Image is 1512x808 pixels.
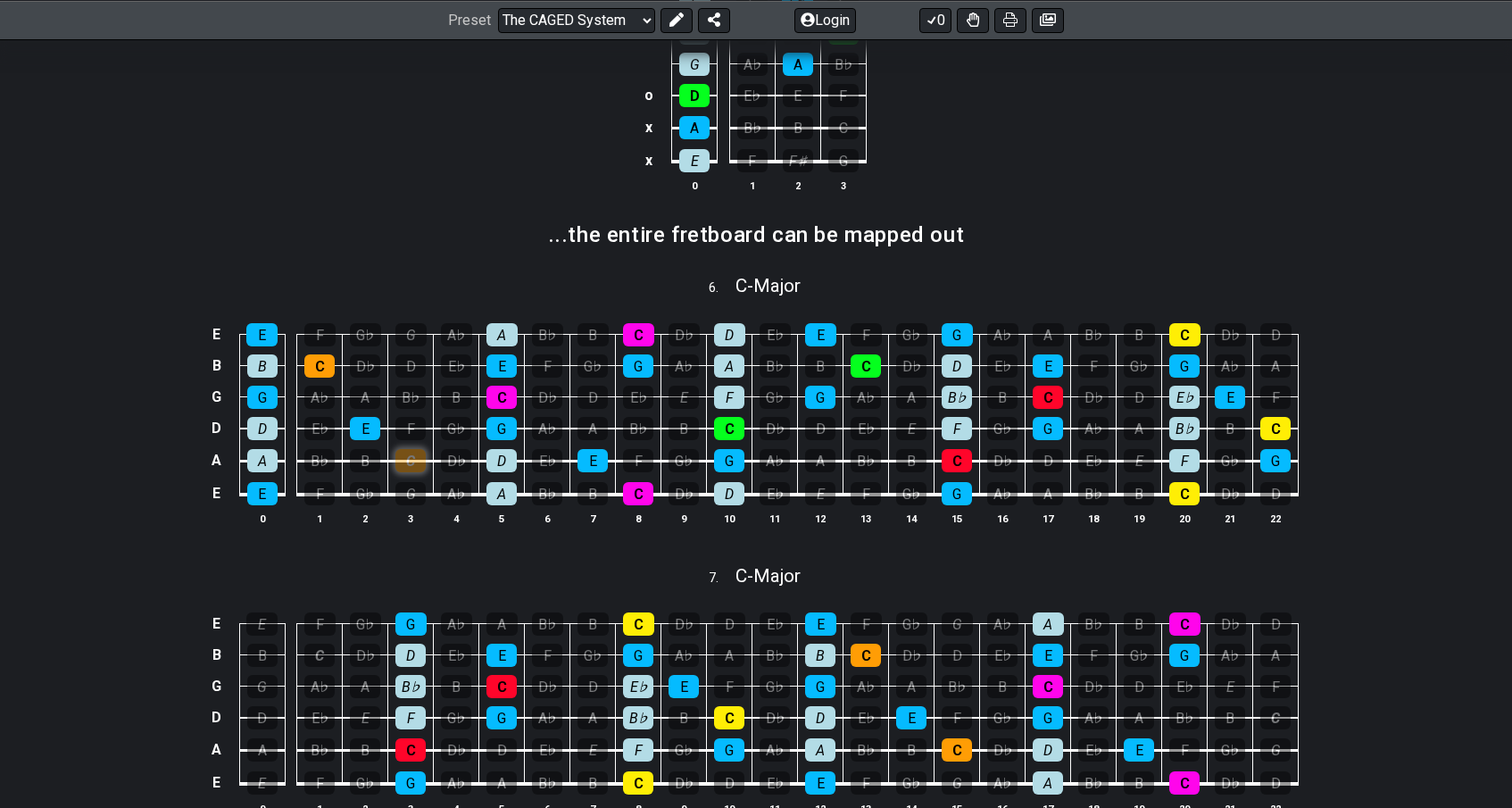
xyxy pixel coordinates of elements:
[709,279,735,298] span: 6 .
[1169,354,1200,378] div: G
[304,706,335,729] div: E♭
[395,386,426,409] div: B♭
[1124,706,1154,729] div: A
[247,706,278,729] div: D
[896,612,927,636] div: G♭
[486,354,517,378] div: E
[714,612,745,636] div: D
[1124,354,1154,378] div: G♭
[577,675,608,698] div: D
[638,79,660,112] td: o
[1033,354,1063,378] div: E
[1033,386,1063,409] div: C
[304,323,336,346] div: F
[570,509,616,528] th: 7
[896,323,927,346] div: G♭
[441,417,471,440] div: G♭
[1124,675,1154,698] div: D
[1169,612,1200,636] div: C
[1260,482,1291,505] div: D
[1033,644,1063,667] div: E
[343,509,388,528] th: 2
[1124,386,1154,409] div: D
[805,706,835,729] div: D
[395,644,426,667] div: D
[395,354,426,378] div: D
[942,644,972,667] div: D
[669,644,699,667] div: A♭
[532,323,563,346] div: B♭
[1078,386,1109,409] div: D♭
[805,386,835,409] div: G
[760,386,790,409] div: G♭
[206,609,228,640] td: E
[805,644,835,667] div: B
[1033,612,1064,636] div: A
[441,449,471,472] div: D♭
[532,612,563,636] div: B♭
[828,149,859,172] div: G
[1078,675,1109,698] div: D♭
[350,449,380,472] div: B
[737,53,768,76] div: A♭
[304,675,335,698] div: A♭
[987,417,1018,440] div: G♭
[486,449,517,472] div: D
[783,53,813,76] div: A
[1033,323,1064,346] div: A
[486,417,517,440] div: G
[623,417,653,440] div: B♭
[532,449,562,472] div: E♭
[889,509,935,528] th: 14
[1117,509,1162,528] th: 19
[1260,323,1292,346] div: D
[623,323,654,346] div: C
[441,482,471,505] div: A♭
[1033,449,1063,472] div: D
[1078,706,1109,729] div: A♭
[1260,417,1291,440] div: C
[623,354,653,378] div: G
[623,482,653,505] div: C
[623,386,653,409] div: E♭
[828,116,859,139] div: C
[987,612,1018,636] div: A♭
[805,612,836,636] div: E
[486,706,517,729] div: G
[350,644,380,667] div: D♭
[987,386,1018,409] div: B
[851,644,881,667] div: C
[1260,449,1291,472] div: G
[828,84,859,107] div: F
[395,482,426,505] div: G
[532,354,562,378] div: F
[350,323,381,346] div: G♭
[942,449,972,472] div: C
[206,412,228,445] td: D
[532,417,562,440] div: A♭
[206,671,228,702] td: G
[1253,509,1299,528] th: 22
[548,225,965,245] h2: ...the entire fretboard can be mapped out
[760,354,790,378] div: B♭
[304,354,335,378] div: C
[247,386,278,409] div: G
[987,644,1018,667] div: E♭
[1033,417,1063,440] div: G
[1169,323,1200,346] div: C
[896,386,926,409] div: A
[1033,482,1063,505] div: A
[783,84,813,107] div: E
[486,323,518,346] div: A
[577,417,608,440] div: A
[577,354,608,378] div: G♭
[486,612,518,636] div: A
[760,482,790,505] div: E♭
[1169,644,1200,667] div: G
[980,509,1026,528] th: 16
[851,612,882,636] div: F
[441,675,471,698] div: B
[760,323,791,346] div: E♭
[1078,644,1109,667] div: F
[714,675,744,698] div: F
